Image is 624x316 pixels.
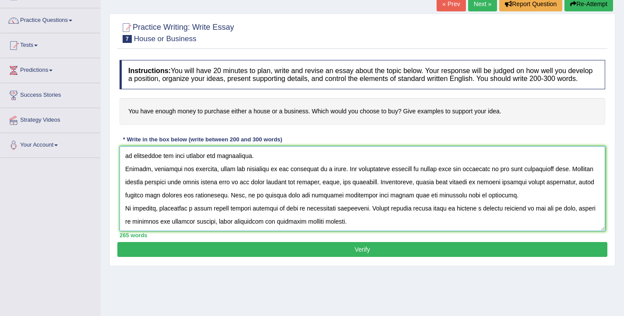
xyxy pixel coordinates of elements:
div: 265 words [120,231,605,239]
a: Strategy Videos [0,108,100,130]
span: 7 [123,35,132,43]
h4: You have enough money to purchase either a house or a business. Which would you choose to buy? Gi... [120,98,605,125]
a: Success Stories [0,83,100,105]
h4: You will have 20 minutes to plan, write and revise an essay about the topic below. Your response ... [120,60,605,89]
small: House or Business [134,35,197,43]
a: Tests [0,33,100,55]
button: Verify [117,242,607,257]
a: Predictions [0,58,100,80]
div: * Write in the box below (write between 200 and 300 words) [120,136,286,144]
b: Instructions: [128,67,171,74]
a: Your Account [0,133,100,155]
h2: Practice Writing: Write Essay [120,21,234,43]
a: Practice Questions [0,8,100,30]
